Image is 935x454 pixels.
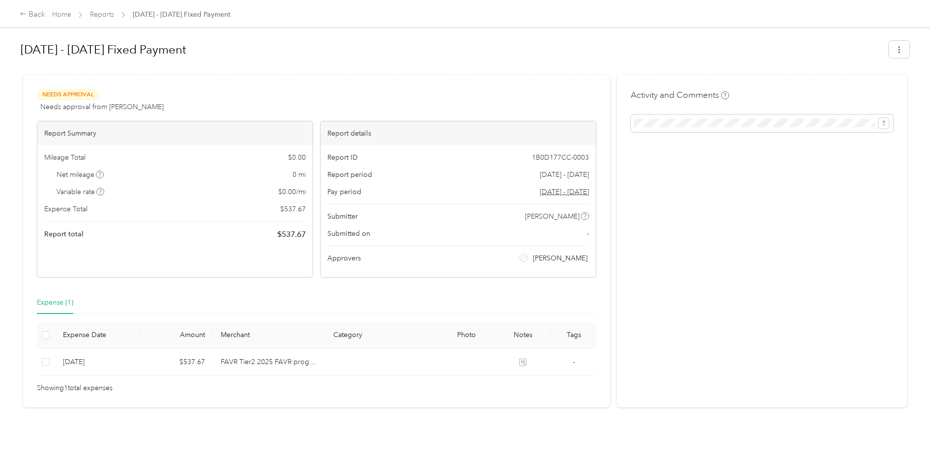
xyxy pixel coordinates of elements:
span: $ 537.67 [277,228,306,240]
th: Tags [551,322,596,349]
span: Needs Approval [37,89,99,100]
span: $ 537.67 [280,204,306,214]
div: Report Summary [37,121,313,145]
span: Go to pay period [540,187,589,197]
span: Variable rate [57,187,105,197]
span: Mileage Total [44,152,86,163]
span: - [587,228,589,239]
th: Amount [140,322,213,349]
td: - [551,349,596,376]
span: Submitter [327,211,358,222]
th: Merchant [213,322,325,349]
span: Showing 1 total expenses [37,383,113,394]
span: Approvers [327,253,361,263]
th: Notes [495,322,551,349]
div: Expense (1) [37,297,73,308]
td: FAVR Tier2 2025 FAVR program [213,349,325,376]
span: 1B0D177CC-0003 [532,152,589,163]
td: $537.67 [140,349,213,376]
span: Report period [327,170,372,180]
div: Report details [321,121,596,145]
span: [DATE] - [DATE] [540,170,589,180]
span: Submitted on [327,228,370,239]
span: Report ID [327,152,358,163]
span: 0 mi [292,170,306,180]
div: Tags [559,331,588,339]
div: Back [20,9,45,21]
h1: Aug 1 - 31, 2025 Fixed Payment [21,38,882,61]
span: Net mileage [57,170,104,180]
span: [PERSON_NAME] [533,253,587,263]
span: [PERSON_NAME] [525,211,580,222]
span: Expense Total [44,204,88,214]
iframe: Everlance-gr Chat Button Frame [880,399,935,454]
a: Reports [90,10,114,19]
th: Photo [438,322,495,349]
span: - [573,358,575,366]
span: $ 0.00 [288,152,306,163]
th: Category [325,322,438,349]
th: Expense Date [55,322,140,349]
td: 9-2-2025 [55,349,140,376]
span: Needs approval from [PERSON_NAME] [40,102,164,112]
a: Home [52,10,71,19]
span: [DATE] - [DATE] Fixed Payment [133,9,231,20]
span: Report total [44,229,84,239]
h4: Activity and Comments [631,89,729,101]
span: Pay period [327,187,361,197]
span: $ 0.00 / mi [278,187,306,197]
